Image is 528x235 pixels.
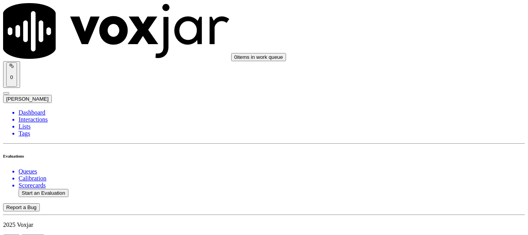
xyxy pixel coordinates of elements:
img: voxjar logo [3,3,230,59]
a: Interactions [19,116,525,123]
a: Queues [19,168,525,175]
a: Calibration [19,175,525,182]
p: 2025 Voxjar [3,221,525,228]
button: Report a Bug [3,203,40,211]
a: Tags [19,130,525,137]
button: 0 [3,61,20,88]
h6: Evaluations [3,154,525,158]
button: Start an Evaluation [19,189,68,197]
button: 0 [6,62,17,87]
span: [PERSON_NAME] [6,96,49,102]
a: Scorecards [19,182,525,189]
a: Lists [19,123,525,130]
p: 0 [9,74,14,80]
a: Dashboard [19,109,525,116]
button: [PERSON_NAME] [3,95,52,103]
button: 0items in work queue [231,53,286,61]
